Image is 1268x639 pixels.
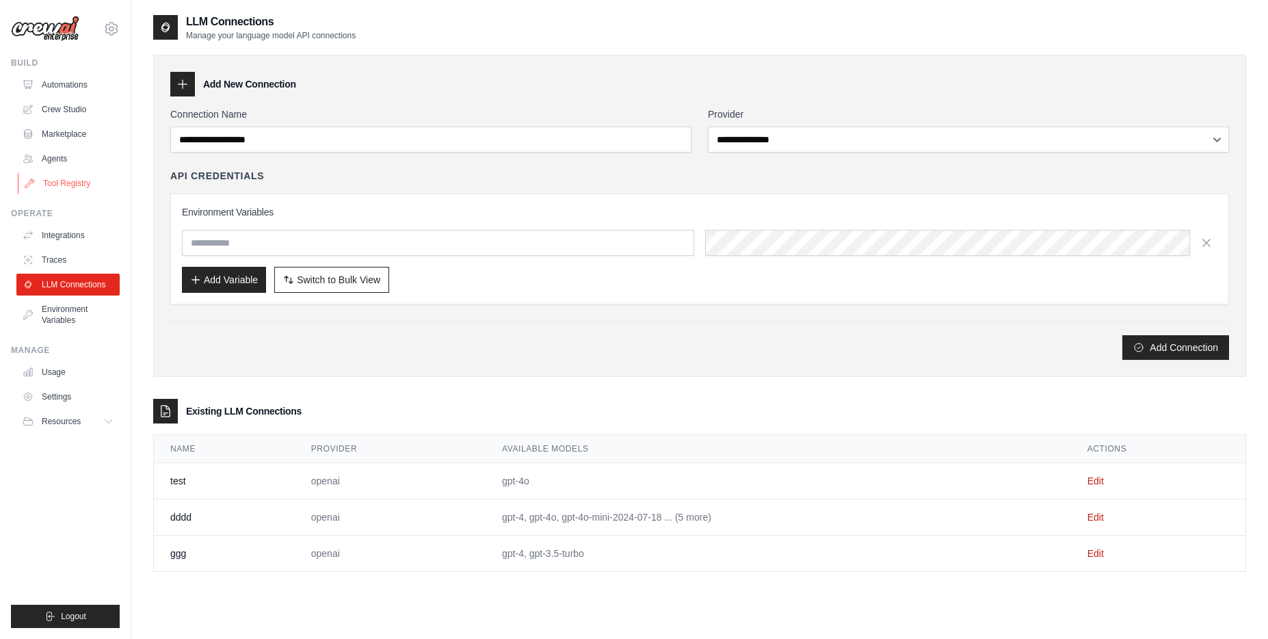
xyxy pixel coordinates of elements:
label: Provider [708,107,1229,121]
h2: LLM Connections [186,14,356,30]
a: Traces [16,249,120,271]
th: Name [154,435,295,463]
span: Resources [42,416,81,427]
td: gpt-4o [486,463,1071,499]
td: openai [295,536,486,572]
td: openai [295,463,486,499]
td: ggg [154,536,295,572]
img: Logo [11,16,79,42]
a: LLM Connections [16,274,120,296]
td: test [154,463,295,499]
a: Usage [16,361,120,383]
a: Environment Variables [16,298,120,331]
td: gpt-4, gpt-4o, gpt-4o-mini-2024-07-18 ... (5 more) [486,499,1071,536]
h3: Environment Variables [182,205,1217,219]
a: Marketplace [16,123,120,145]
div: Operate [11,208,120,219]
a: Automations [16,74,120,96]
h4: API Credentials [170,169,264,183]
a: Edit [1087,475,1104,486]
td: dddd [154,499,295,536]
label: Connection Name [170,107,691,121]
button: Switch to Bulk View [274,267,389,293]
a: Tool Registry [18,172,121,194]
p: Manage your language model API connections [186,30,356,41]
th: Provider [295,435,486,463]
h3: Existing LLM Connections [186,404,302,418]
a: Crew Studio [16,99,120,120]
a: Settings [16,386,120,408]
th: Actions [1071,435,1245,463]
button: Add Connection [1122,335,1229,360]
span: Logout [61,611,86,622]
button: Add Variable [182,267,266,293]
button: Resources [16,410,120,432]
td: openai [295,499,486,536]
h3: Add New Connection [203,77,296,91]
span: Switch to Bulk View [297,273,380,287]
td: gpt-4, gpt-3.5-turbo [486,536,1071,572]
a: Agents [16,148,120,170]
div: Manage [11,345,120,356]
th: Available Models [486,435,1071,463]
a: Edit [1087,548,1104,559]
button: Logout [11,605,120,628]
a: Integrations [16,224,120,246]
a: Edit [1087,512,1104,523]
div: Build [11,57,120,68]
